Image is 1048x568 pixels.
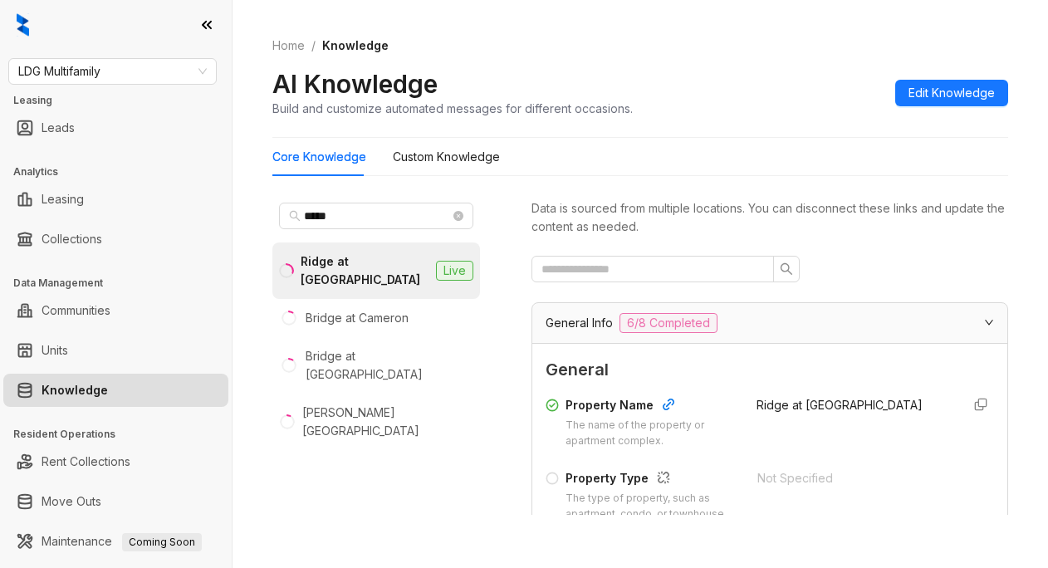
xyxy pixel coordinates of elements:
a: Collections [42,223,102,256]
div: Custom Knowledge [393,148,500,166]
div: Property Type [566,469,737,491]
a: Knowledge [42,374,108,407]
a: Leads [42,111,75,144]
li: Leasing [3,183,228,216]
span: Ridge at [GEOGRAPHIC_DATA] [757,398,923,412]
a: Leasing [42,183,84,216]
a: Move Outs [42,485,101,518]
li: Communities [3,294,228,327]
div: The type of property, such as apartment, condo, or townhouse. [566,491,737,522]
span: Coming Soon [122,533,202,551]
li: Maintenance [3,525,228,558]
h2: AI Knowledge [272,68,438,100]
h3: Resident Operations [13,427,232,442]
li: Units [3,334,228,367]
span: General Info [546,314,613,332]
span: Edit Knowledge [908,84,995,102]
h3: Analytics [13,164,232,179]
li: Leads [3,111,228,144]
div: Ridge at [GEOGRAPHIC_DATA] [301,252,429,289]
div: [PERSON_NAME][GEOGRAPHIC_DATA] [302,404,473,440]
img: logo [17,13,29,37]
a: Units [42,334,68,367]
li: / [311,37,316,55]
li: Knowledge [3,374,228,407]
h3: Data Management [13,276,232,291]
div: The name of the property or apartment complex. [566,418,737,449]
a: Home [269,37,308,55]
div: Build and customize automated messages for different occasions. [272,100,633,117]
span: expanded [984,317,994,327]
li: Rent Collections [3,445,228,478]
div: Core Knowledge [272,148,366,166]
span: 6/8 Completed [619,313,717,333]
li: Collections [3,223,228,256]
span: Live [436,261,473,281]
li: Move Outs [3,485,228,518]
button: Edit Knowledge [895,80,1008,106]
div: Bridge at [GEOGRAPHIC_DATA] [306,347,473,384]
span: General [546,357,994,383]
div: Property Name [566,396,737,418]
a: Communities [42,294,110,327]
div: Bridge at Cameron [306,309,409,327]
span: LDG Multifamily [18,59,207,84]
div: Not Specified [757,469,949,487]
span: close-circle [453,211,463,221]
span: search [289,210,301,222]
span: Knowledge [322,38,389,52]
span: search [780,262,793,276]
div: General Info6/8 Completed [532,303,1007,343]
h3: Leasing [13,93,232,108]
div: Data is sourced from multiple locations. You can disconnect these links and update the content as... [531,199,1008,236]
a: Rent Collections [42,445,130,478]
